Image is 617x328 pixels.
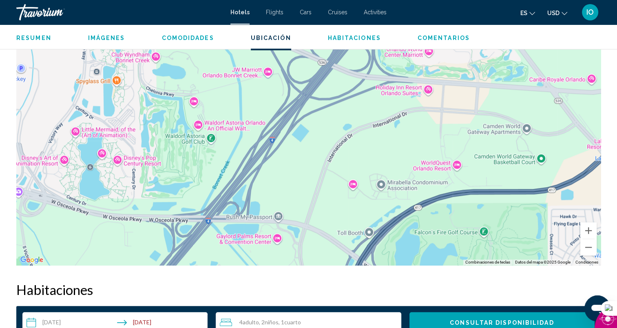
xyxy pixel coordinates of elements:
[243,319,259,326] span: Adulto
[586,8,594,16] span: IO
[88,35,125,41] span: Imágenes
[16,4,222,20] a: Travorium
[18,255,45,265] a: Abrir esta área en Google Maps (se abre en una ventana nueva)
[547,7,567,19] button: Change currency
[18,255,45,265] img: Google
[259,319,279,326] span: , 2
[328,9,347,16] a: Cruises
[266,9,283,16] a: Flights
[520,10,527,16] span: es
[418,35,470,41] span: Comentarios
[450,319,554,326] span: Consultar disponibilidad
[515,260,571,264] span: Datos del mapa ©2025 Google
[239,319,259,326] span: 4
[579,4,601,21] button: User Menu
[16,35,51,41] span: Resumen
[520,7,535,19] button: Change language
[328,35,381,41] span: Habitaciones
[265,319,279,326] span: Niños
[251,35,291,41] span: Ubicación
[364,9,387,16] a: Activities
[251,34,291,42] button: Ubicación
[279,319,301,326] span: , 1
[465,259,510,265] button: Combinaciones de teclas
[300,9,312,16] a: Cars
[162,35,214,41] span: Comodidades
[418,34,470,42] button: Comentarios
[547,10,560,16] span: USD
[580,239,597,255] button: Alejar
[328,34,381,42] button: Habitaciones
[16,281,601,298] h2: Habitaciones
[284,319,301,326] span: Cuarto
[230,9,250,16] a: Hotels
[162,34,214,42] button: Comodidades
[88,34,125,42] button: Imágenes
[584,295,610,321] iframe: Botón para iniciar la ventana de mensajería
[580,222,597,239] button: Acercar
[575,260,598,264] a: Condiciones
[16,34,51,42] button: Resumen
